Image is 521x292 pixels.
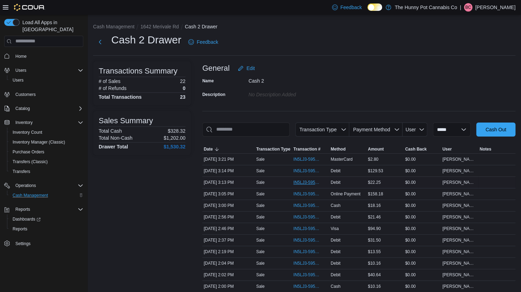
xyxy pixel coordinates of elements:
span: [PERSON_NAME] [442,272,477,278]
span: Debit [331,272,340,278]
span: $10.16 [368,260,381,266]
span: Inventory Manager (Classic) [10,138,83,146]
a: Feedback [329,0,365,14]
p: Sale [256,168,265,174]
div: [DATE] 2:56 PM [202,213,255,221]
button: IN5LJ3-5954541 [293,167,328,175]
a: Inventory Count [10,128,45,137]
a: Customers [13,90,38,99]
button: Transfers [7,167,86,176]
div: $0.00 [404,236,441,244]
span: Catalog [13,104,83,113]
span: Transfers (Classic) [13,159,48,165]
button: IN5LJ3-5954040 [293,271,328,279]
span: Debit [331,168,340,174]
button: Next [93,35,107,49]
button: Transaction # [292,145,329,153]
button: Operations [1,181,86,190]
span: Cash Management [10,191,83,200]
button: Catalog [1,104,86,113]
span: Debit [331,260,340,266]
span: Cash [331,284,340,289]
p: Sale [256,191,265,197]
span: [PERSON_NAME] [442,203,477,208]
div: [DATE] 2:19 PM [202,248,255,256]
span: Transfers [13,169,30,174]
button: Reports [13,205,33,214]
button: Inventory Manager (Classic) [7,137,86,147]
div: [DATE] 2:00 PM [202,282,255,291]
span: Amount [368,146,383,152]
button: Transaction Type [255,145,292,153]
span: Purchase Orders [13,149,44,155]
button: Reports [7,224,86,234]
span: [PERSON_NAME] [442,180,477,185]
span: IN5LJ3-5954263 [293,237,321,243]
div: $0.00 [404,259,441,267]
div: [DATE] 3:21 PM [202,155,255,164]
div: [DATE] 3:00 PM [202,201,255,210]
span: [PERSON_NAME] [442,284,477,289]
button: IN5LJ3-5954346 [293,224,328,233]
span: Visa [331,226,339,231]
span: Transaction Type [299,127,337,132]
span: Feedback [197,39,218,46]
button: Payment Method [349,123,402,137]
h4: Total Transactions [99,94,142,100]
span: [PERSON_NAME] [442,226,477,231]
a: Purchase Orders [10,148,47,156]
span: Customers [15,92,36,97]
span: IN5LJ3-5954054 [293,260,321,266]
button: Date [202,145,255,153]
div: $0.00 [404,155,441,164]
input: Dark Mode [367,4,382,11]
button: Notes [478,145,515,153]
span: Transfers (Classic) [10,158,83,166]
span: Home [15,54,27,59]
button: Cash Management [93,24,134,29]
span: Reports [13,205,83,214]
p: Sale [256,284,265,289]
span: $129.53 [368,168,383,174]
button: Users [7,75,86,85]
span: Inventory [15,120,33,125]
div: $0.00 [404,190,441,198]
span: Transfers [10,167,83,176]
h4: Drawer Total [99,144,128,150]
p: 22 [180,78,185,84]
button: IN5LJ3-5954600 [293,155,328,164]
a: Transfers [10,167,33,176]
span: Operations [13,181,83,190]
span: Debit [331,237,340,243]
p: Sale [256,249,265,255]
div: [DATE] 2:02 PM [202,271,255,279]
button: IN5LJ3-5954035 [293,282,328,291]
span: Customers [13,90,83,99]
div: No Description added [248,89,342,97]
span: $21.46 [368,214,381,220]
button: IN5LJ3-5954263 [293,236,328,244]
h6: Total Non-Cash [99,135,133,141]
button: IN5LJ3-5954430 [293,201,328,210]
label: Description [202,92,225,97]
button: Reports [1,204,86,214]
button: Amount [366,145,403,153]
div: [DATE] 3:14 PM [202,167,255,175]
button: 1642 Merivale Rd [140,24,179,29]
span: IN5LJ3-5954040 [293,272,321,278]
div: [DATE] 3:13 PM [202,178,255,187]
h4: $1,530.32 [164,144,185,150]
h3: Sales Summary [99,117,153,125]
div: [DATE] 2:46 PM [202,224,255,233]
a: Reports [10,225,30,233]
span: $31.50 [368,237,381,243]
span: IN5LJ3-5954398 [293,214,321,220]
span: Payment Method [353,127,390,132]
h4: 23 [180,94,185,100]
span: IN5LJ3-5954527 [293,180,321,185]
span: Dashboards [13,216,41,222]
div: $0.00 [404,282,441,291]
span: Method [331,146,346,152]
span: IN5LJ3-5954137 [293,249,321,255]
span: Inventory Manager (Classic) [13,139,65,145]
